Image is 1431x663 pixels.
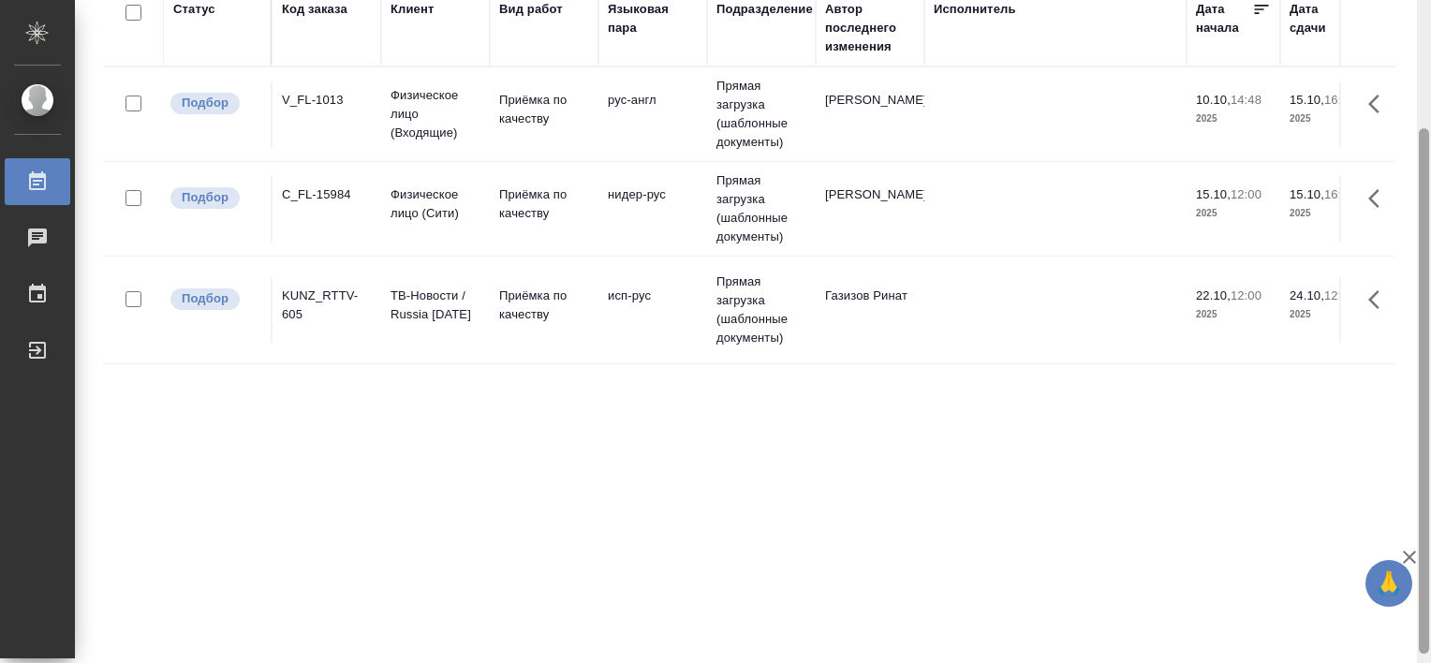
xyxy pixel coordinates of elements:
p: 15.10, [1290,93,1324,107]
p: 14:48 [1231,93,1261,107]
button: Здесь прячутся важные кнопки [1357,176,1402,221]
p: 15.10, [1196,187,1231,201]
p: 12:00 [1231,288,1261,302]
p: 2025 [1196,110,1271,128]
p: 2025 [1196,305,1271,324]
p: Подбор [182,94,229,112]
p: 2025 [1290,305,1365,324]
p: 16:00 [1324,187,1355,201]
td: [PERSON_NAME] [816,176,924,242]
div: Можно подбирать исполнителей [169,185,261,211]
p: Приёмка по качеству [499,287,589,324]
p: Подбор [182,289,229,308]
td: рус-англ [598,81,707,147]
p: 2025 [1290,204,1365,223]
td: Газизов Ринат [816,277,924,343]
p: 2025 [1196,204,1271,223]
p: Физическое лицо (Входящие) [391,86,480,142]
p: 24.10, [1290,288,1324,302]
td: Прямая загрузка (шаблонные документы) [707,67,816,161]
td: Прямая загрузка (шаблонные документы) [707,263,816,357]
p: Физическое лицо (Сити) [391,185,480,223]
td: исп-рус [598,277,707,343]
button: 🙏 [1365,560,1412,607]
p: Подбор [182,188,229,207]
td: [PERSON_NAME] [816,81,924,147]
p: 12:00 [1231,187,1261,201]
p: 12:00 [1324,288,1355,302]
div: Можно подбирать исполнителей [169,91,261,116]
p: Приёмка по качеству [499,91,589,128]
button: Здесь прячутся важные кнопки [1357,81,1402,126]
button: Здесь прячутся важные кнопки [1357,277,1402,322]
p: 10.10, [1196,93,1231,107]
div: V_FL-1013 [282,91,372,110]
td: нидер-рус [598,176,707,242]
p: ТВ-Новости / Russia [DATE] [391,287,480,324]
div: Можно подбирать исполнителей [169,287,261,312]
div: C_FL-15984 [282,185,372,204]
td: Прямая загрузка (шаблонные документы) [707,162,816,256]
p: Приёмка по качеству [499,185,589,223]
p: 22.10, [1196,288,1231,302]
span: 🙏 [1373,564,1405,603]
p: 2025 [1290,110,1365,128]
p: 15.10, [1290,187,1324,201]
div: KUNZ_RTTV-605 [282,287,372,324]
p: 16:00 [1324,93,1355,107]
